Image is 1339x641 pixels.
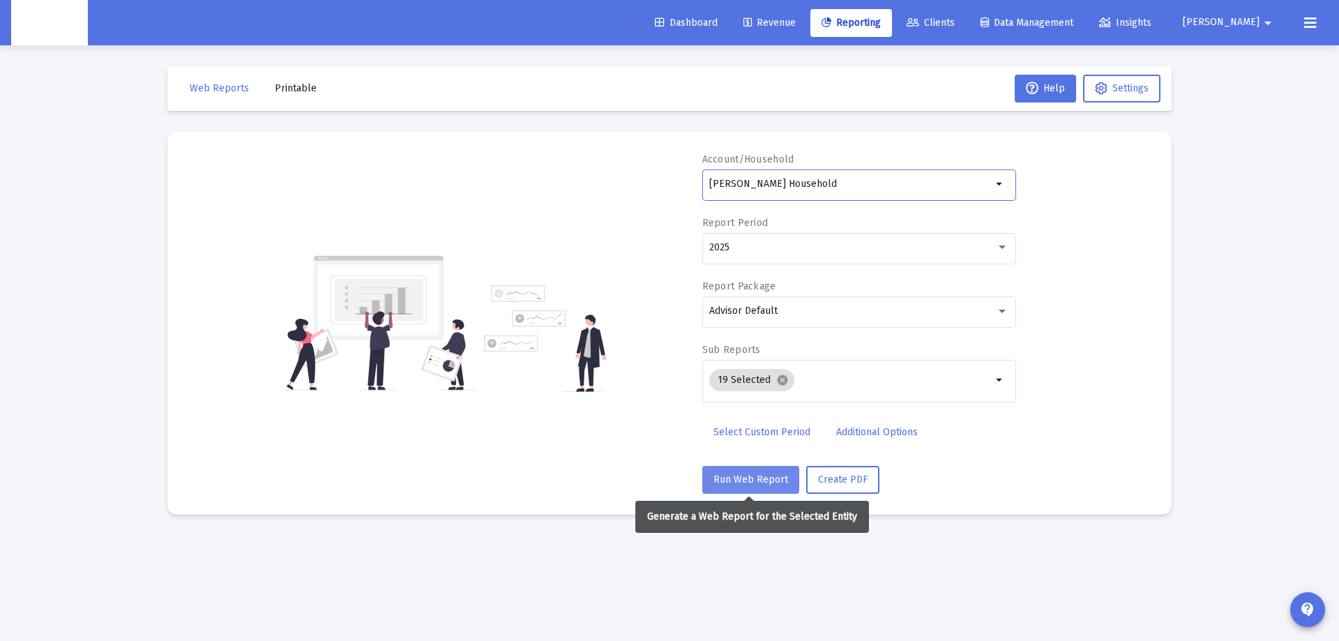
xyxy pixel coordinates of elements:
[190,82,249,94] span: Web Reports
[810,9,892,37] a: Reporting
[1015,75,1076,103] button: Help
[1088,9,1163,37] a: Insights
[709,179,992,190] input: Search or select an account or household
[655,17,718,29] span: Dashboard
[818,474,868,485] span: Create PDF
[1099,17,1151,29] span: Insights
[709,369,794,391] mat-chip: 19 Selected
[702,217,769,229] label: Report Period
[284,254,476,392] img: reporting
[836,426,918,438] span: Additional Options
[806,466,879,494] button: Create PDF
[702,344,761,356] label: Sub Reports
[732,9,807,37] a: Revenue
[702,466,799,494] button: Run Web Report
[1026,82,1065,94] span: Help
[981,17,1073,29] span: Data Management
[969,9,1084,37] a: Data Management
[895,9,966,37] a: Clients
[275,82,317,94] span: Printable
[709,305,778,317] span: Advisor Default
[1083,75,1160,103] button: Settings
[776,374,789,386] mat-icon: cancel
[709,241,729,253] span: 2025
[743,17,796,29] span: Revenue
[264,75,328,103] button: Printable
[907,17,955,29] span: Clients
[992,176,1008,193] mat-icon: arrow_drop_down
[709,366,992,394] mat-chip-list: Selection
[702,153,794,165] label: Account/Household
[484,285,606,392] img: reporting-alt
[1112,82,1149,94] span: Settings
[992,372,1008,389] mat-icon: arrow_drop_down
[1299,601,1316,618] mat-icon: contact_support
[822,17,881,29] span: Reporting
[713,426,810,438] span: Select Custom Period
[702,280,776,292] label: Report Package
[22,9,77,37] img: Dashboard
[1183,17,1259,29] span: [PERSON_NAME]
[1166,8,1293,36] button: [PERSON_NAME]
[713,474,788,485] span: Run Web Report
[644,9,729,37] a: Dashboard
[1259,9,1276,37] mat-icon: arrow_drop_down
[179,75,260,103] button: Web Reports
